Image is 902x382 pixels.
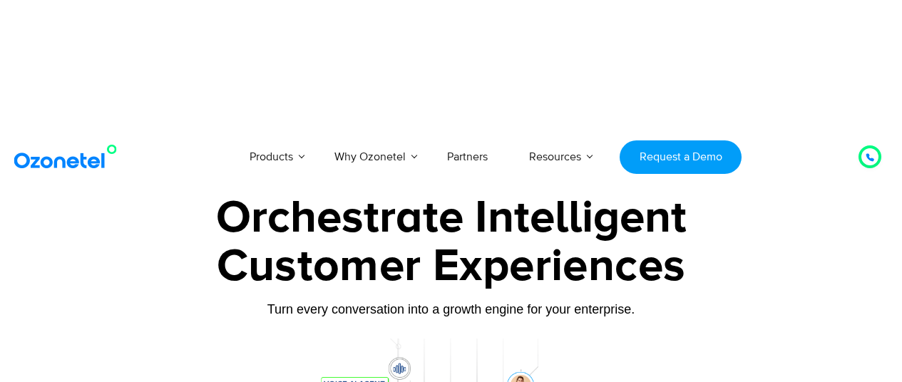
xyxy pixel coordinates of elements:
[426,133,508,180] a: Partners
[229,133,314,180] a: Products
[314,133,426,180] a: Why Ozonetel
[56,232,847,301] div: Customer Experiences
[620,140,742,174] a: Request a Demo
[56,301,847,317] div: Turn every conversation into a growth engine for your enterprise.
[56,195,847,241] div: Orchestrate Intelligent
[508,133,602,180] a: Resources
